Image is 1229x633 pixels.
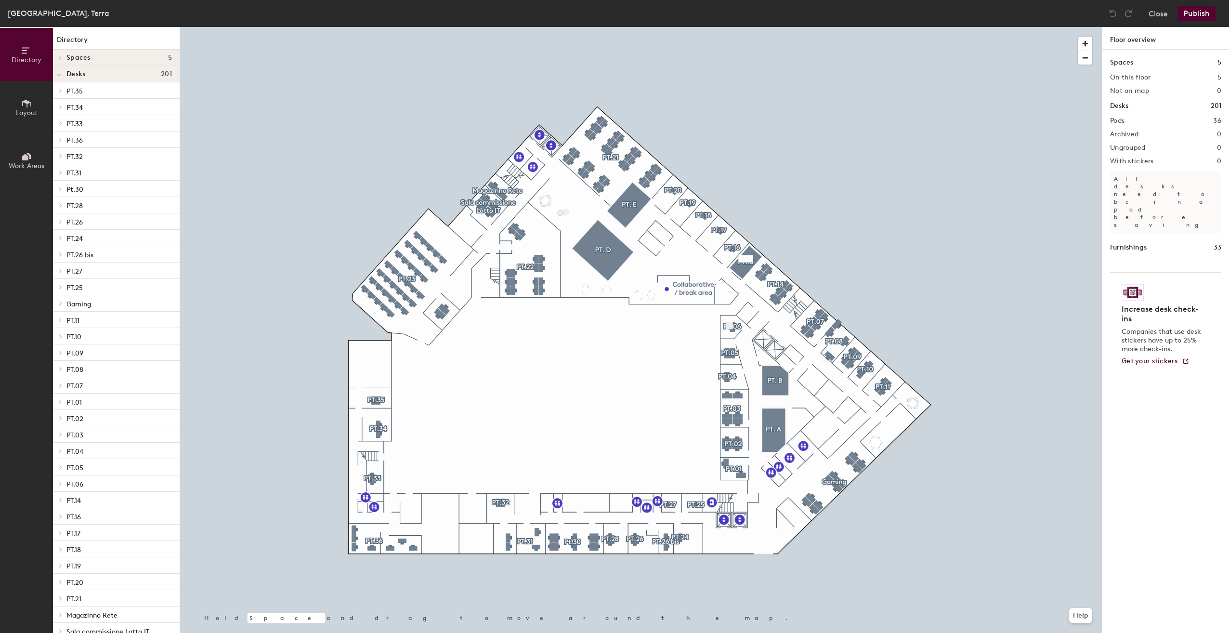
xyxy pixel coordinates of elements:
[66,267,82,276] span: PT.27
[1211,101,1221,111] h1: 201
[66,579,83,587] span: PT.20
[66,169,81,177] span: PT.31
[66,284,83,292] span: PT.25
[1122,357,1190,366] a: Get your stickers
[66,611,118,620] span: Magazinno Rete
[1217,144,1221,152] h2: 0
[1122,357,1178,365] span: Get your stickers
[66,235,83,243] span: PT.24
[66,448,83,456] span: PT.04
[66,497,81,505] span: PT.14
[1149,6,1168,21] button: Close
[66,316,79,325] span: PT.11
[9,162,44,170] span: Work Areas
[66,431,83,439] span: PT.03
[1110,158,1154,165] h2: With stickers
[66,398,82,407] span: PT.01
[66,562,81,570] span: PT.19
[66,415,83,423] span: PT.02
[1110,131,1138,138] h2: Archived
[66,366,83,374] span: PT.08
[66,218,83,226] span: PT.26
[1124,9,1133,18] img: Redo
[66,70,85,78] span: Desks
[1110,117,1124,125] h2: Pods
[1217,57,1221,68] h1: 5
[66,513,81,521] span: PT.16
[1213,117,1221,125] h2: 36
[12,56,41,64] span: Directory
[66,480,83,488] span: PT.06
[66,120,83,128] span: PT.33
[1110,57,1133,68] h1: Spaces
[1110,101,1128,111] h1: Desks
[66,185,83,194] span: Pt.30
[1122,284,1144,301] img: Sticker logo
[1217,74,1221,81] h2: 5
[1217,87,1221,95] h2: 0
[8,7,109,19] div: [GEOGRAPHIC_DATA], Terra
[1122,304,1204,324] h4: Increase desk check-ins
[66,464,83,472] span: PT.05
[66,300,91,308] span: Gaming
[168,54,172,62] span: 5
[66,529,80,538] span: PT.17
[66,333,81,341] span: PT.10
[1110,144,1146,152] h2: Ungrouped
[66,87,83,95] span: PT.35
[1069,608,1092,623] button: Help
[16,109,38,117] span: Layout
[53,35,180,50] h1: Directory
[1110,242,1147,253] h1: Furnishings
[1110,74,1151,81] h2: On this floor
[66,153,83,161] span: PT.32
[66,349,83,357] span: PT.09
[66,382,83,390] span: PT.07
[1110,171,1221,233] p: All desks need to be in a pod before saving
[1177,6,1216,21] button: Publish
[1102,27,1229,50] h1: Floor overview
[161,70,172,78] span: 201
[66,54,91,62] span: Spaces
[66,104,83,112] span: PT.34
[66,251,93,259] span: PT.26 bis
[1214,242,1221,253] h1: 33
[1122,328,1204,354] p: Companies that use desk stickers have up to 25% more check-ins.
[1217,131,1221,138] h2: 0
[66,202,83,210] span: PT.28
[66,595,81,603] span: PT.21
[1217,158,1221,165] h2: 0
[66,136,83,145] span: PT.36
[1110,87,1149,95] h2: Not on map
[66,546,81,554] span: PT.18
[1108,9,1118,18] img: Undo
